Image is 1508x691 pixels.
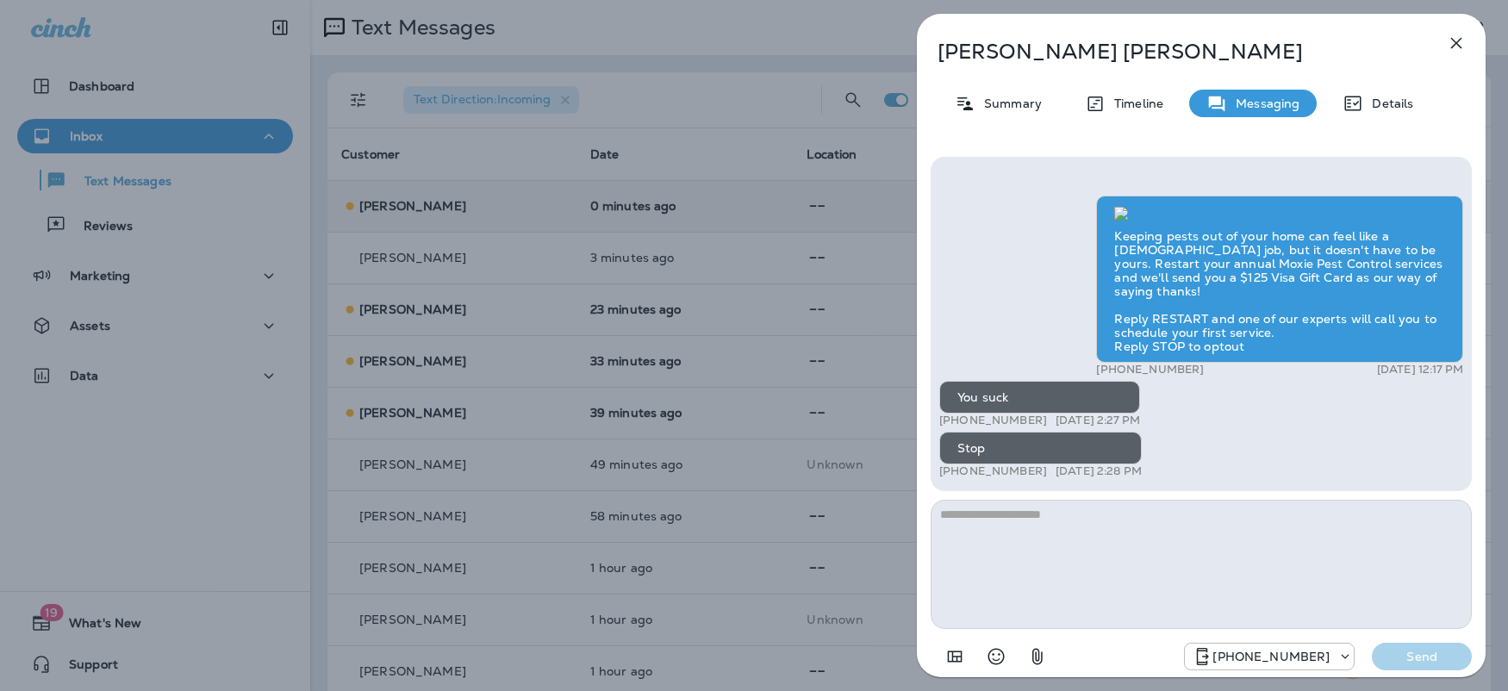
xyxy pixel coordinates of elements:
p: [DATE] 2:27 PM [1056,414,1140,427]
button: Add in a premade template [938,639,972,674]
p: [PHONE_NUMBER] [1212,650,1330,663]
p: [DATE] 2:28 PM [1056,464,1142,478]
img: twilio-download [1114,207,1128,221]
p: Timeline [1106,96,1163,110]
div: Keeping pests out of your home can feel like a [DEMOGRAPHIC_DATA] job, but it doesn't have to be ... [1096,196,1463,363]
p: [PHONE_NUMBER] [939,414,1047,427]
p: [PHONE_NUMBER] [939,464,1047,478]
p: Details [1363,96,1413,110]
button: Select an emoji [979,639,1013,674]
p: Summary [975,96,1042,110]
p: Messaging [1227,96,1299,110]
p: [PHONE_NUMBER] [1096,363,1204,377]
p: [PERSON_NAME] [PERSON_NAME] [938,40,1408,64]
div: You suck [939,381,1140,414]
div: +1 (480) 999-9869 [1185,646,1354,667]
p: [DATE] 12:17 PM [1377,363,1463,377]
div: Stop [939,432,1142,464]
